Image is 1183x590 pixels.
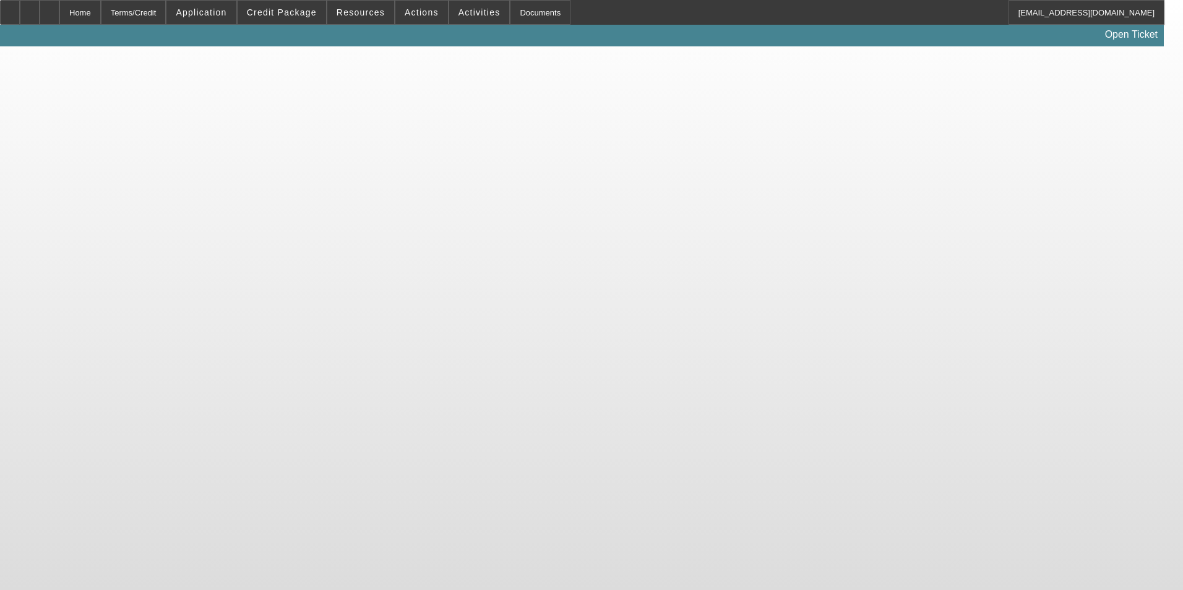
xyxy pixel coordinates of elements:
button: Actions [395,1,448,24]
span: Resources [337,7,385,17]
span: Application [176,7,226,17]
span: Activities [458,7,501,17]
button: Activities [449,1,510,24]
a: Open Ticket [1100,24,1163,45]
span: Actions [405,7,439,17]
span: Credit Package [247,7,317,17]
button: Credit Package [238,1,326,24]
button: Resources [327,1,394,24]
button: Application [166,1,236,24]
